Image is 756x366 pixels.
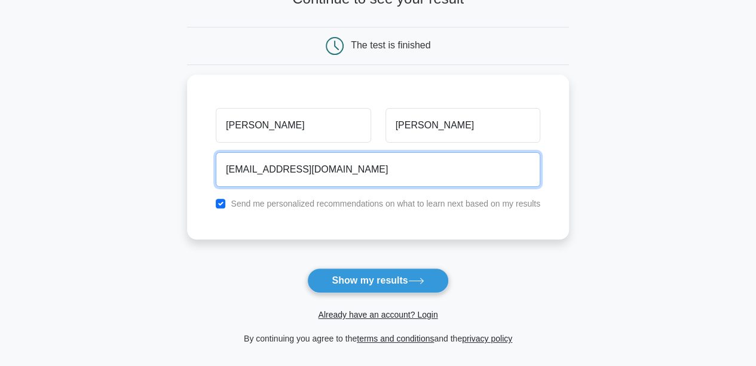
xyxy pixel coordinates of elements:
input: Last name [385,108,540,143]
div: By continuing you agree to the and the [180,331,576,346]
button: Show my results [307,268,448,293]
input: Email [216,152,540,187]
a: privacy policy [462,334,512,343]
label: Send me personalized recommendations on what to learn next based on my results [231,199,540,208]
div: The test is finished [351,40,430,50]
input: First name [216,108,371,143]
a: Already have an account? Login [318,310,437,319]
a: terms and conditions [357,334,434,343]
